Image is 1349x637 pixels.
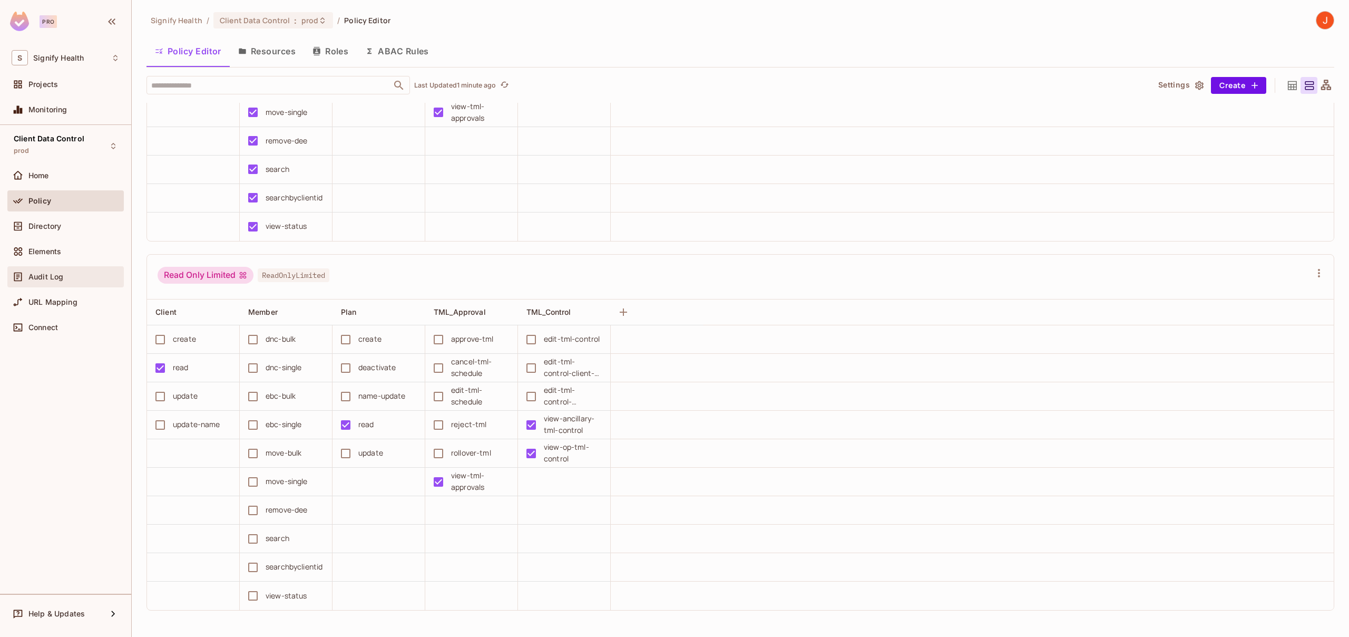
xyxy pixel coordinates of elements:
div: search [266,163,289,175]
button: ABAC Rules [357,38,437,64]
div: ebc-single [266,419,302,430]
span: Monitoring [28,105,67,114]
span: ReadOnlyLimited [258,268,329,282]
div: reject-tml [451,419,487,430]
span: refresh [500,80,509,91]
span: Policy [28,197,51,205]
div: update [173,390,198,402]
span: : [294,16,297,25]
div: name-update [358,390,406,402]
div: dnc-single [266,362,302,373]
span: Home [28,171,49,180]
div: Pro [40,15,57,28]
div: view-status [266,590,307,602]
div: view-status [266,220,307,232]
div: searchbyclientid [266,192,322,204]
div: view-ancillary-tml-control [544,413,602,436]
div: deactivate [358,362,396,373]
div: move-single [266,476,308,487]
div: update [358,447,383,459]
span: Directory [28,222,61,230]
button: Policy Editor [146,38,230,64]
img: SReyMgAAAABJRU5ErkJggg== [10,12,29,31]
div: update-name [173,419,220,430]
button: Roles [304,38,357,64]
div: approve-tml [451,333,494,345]
button: Resources [230,38,304,64]
div: edit-tml-control-PADDecile [544,384,602,408]
li: / [207,15,209,25]
div: move-bulk [266,447,301,459]
div: Read Only Limited [158,267,253,284]
div: rollover-tml [451,447,491,459]
div: search [266,533,289,544]
button: Create [1211,77,1266,94]
span: Client Data Control [14,134,84,143]
span: S [12,50,28,65]
p: Last Updated 1 minute ago [414,81,496,90]
img: Justin Catterton [1316,12,1334,29]
span: Plan [341,307,357,316]
span: URL Mapping [28,298,77,306]
span: Audit Log [28,273,63,281]
div: remove-dee [266,504,308,516]
li: / [337,15,340,25]
div: view-tml-approvals [451,470,509,493]
div: edit-tml-schedule [451,384,509,408]
div: read [358,419,374,430]
div: read [173,362,189,373]
span: Member [248,307,278,316]
div: edit-tml-control-client-type [544,356,602,379]
span: the active workspace [151,15,202,25]
div: cancel-tml-schedule [451,356,509,379]
div: view-tml-approvals [451,101,509,124]
span: Client Data Control [220,15,290,25]
span: Client [155,307,177,316]
span: prod [14,147,30,155]
span: Help & Updates [28,610,85,618]
span: Projects [28,80,58,89]
div: edit-tml-control [544,333,600,345]
span: Workspace: Signify Health [33,54,84,62]
div: dnc-bulk [266,333,296,345]
span: Click to refresh data [496,79,511,92]
span: TML_Approval [434,307,486,316]
div: create [173,333,196,345]
div: searchbyclientid [266,561,322,573]
span: prod [301,15,319,25]
div: remove-dee [266,135,308,147]
button: Settings [1154,77,1207,94]
div: view-op-tml-control [544,441,602,465]
span: Connect [28,323,58,332]
span: Elements [28,247,61,256]
div: ebc-bulk [266,390,296,402]
span: TML_Control [526,307,571,316]
button: refresh [498,79,511,92]
button: Open [392,78,406,93]
div: move-single [266,107,308,118]
div: create [358,333,382,345]
span: Policy Editor [344,15,390,25]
